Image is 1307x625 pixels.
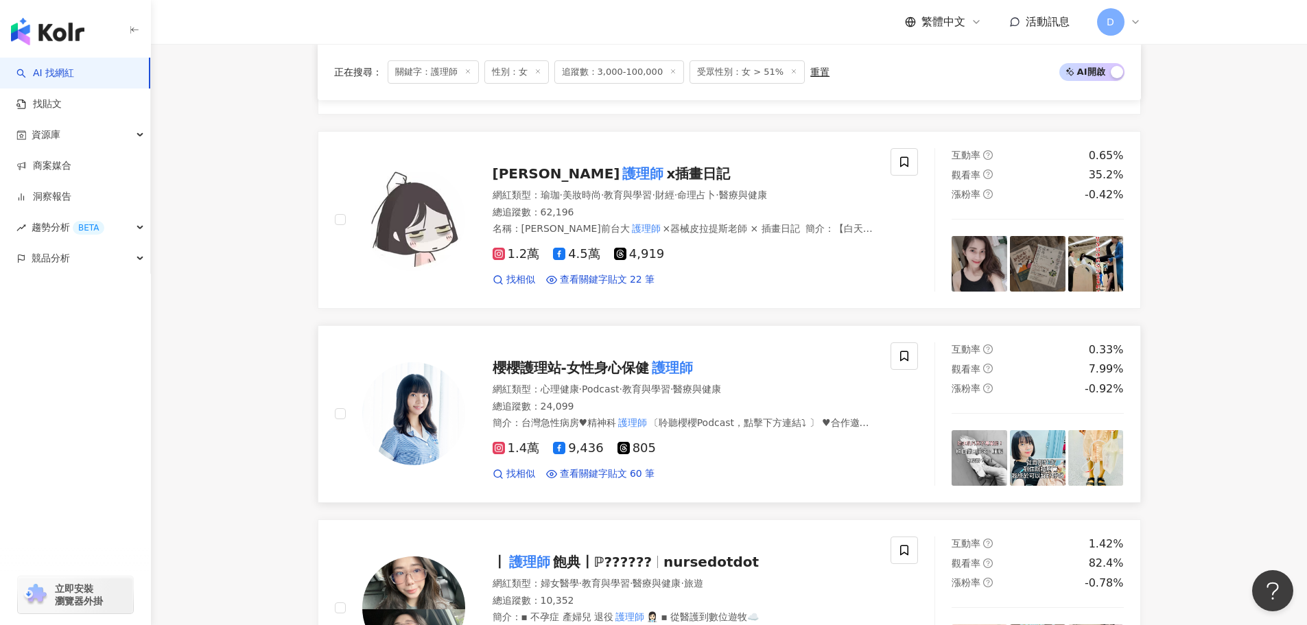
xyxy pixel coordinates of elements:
span: 👩🏻‍⚕️ ▪︎ 從醫護到數位遊牧☁️ [646,611,759,622]
span: · [619,384,622,394]
div: -0.42% [1085,187,1124,202]
a: 查看關鍵字貼文 22 筆 [546,273,655,287]
span: 台灣急性病房♥精神科 [521,417,617,428]
span: 查看關鍵字貼文 60 筆 [560,467,655,481]
div: 0.33% [1089,342,1124,357]
span: 1.4萬 [493,441,540,456]
div: 82.4% [1089,556,1124,571]
img: post-image [1010,430,1065,486]
span: 9,436 [553,441,604,456]
span: · [652,189,655,200]
span: 找相似 [506,273,535,287]
div: 35.2% [1089,167,1124,182]
span: 命理占卜 [677,189,716,200]
span: question-circle [983,344,993,354]
div: 總追蹤數 ： 24,099 [493,400,875,414]
div: 1.42% [1089,536,1124,552]
span: 競品分析 [32,243,70,274]
span: question-circle [983,539,993,548]
div: 7.99% [1089,362,1124,377]
span: 〡 [493,554,506,570]
span: 醫療與健康 [633,578,681,589]
span: 關鍵字：護理師 [388,60,479,84]
span: · [579,384,582,394]
span: 性別：女 [484,60,549,84]
img: logo [11,18,84,45]
mark: 護理師 [649,357,696,379]
div: 重置 [810,67,829,78]
span: 美妝時尚 [563,189,601,200]
span: · [674,189,677,200]
span: 漲粉率 [952,383,980,394]
span: · [670,384,673,394]
span: · [681,578,683,589]
div: -0.78% [1085,576,1124,591]
span: 觀看率 [952,364,980,375]
div: 總追蹤數 ： 10,352 [493,594,875,608]
mark: 護理師 [616,415,649,430]
span: · [579,578,582,589]
span: · [560,189,563,200]
span: question-circle [983,578,993,587]
span: 〔聆聽櫻櫻Podcast，點擊下方連結⤵ 〕 ♥合作邀約 → [EMAIL_ADDRESS][DOMAIN_NAME] — 謝謝來到這裡，讓我們一起看見生命溫度 即使生病，也值得被理解 [493,417,873,455]
span: 漲粉率 [952,189,980,200]
mark: 護理師 [620,163,666,185]
span: 立即安裝 瀏覽器外掛 [55,582,103,607]
span: 資源庫 [32,119,60,150]
img: chrome extension [22,584,49,606]
span: 4,919 [614,247,665,261]
span: Podcast [582,384,619,394]
mark: 護理師 [531,235,564,250]
span: 查看關鍵字貼文 22 筆 [560,273,655,287]
span: 互動率 [952,538,980,549]
span: x插畫日記 [666,165,730,182]
div: BETA [73,221,104,235]
div: 網紅類型 ： [493,189,875,202]
span: 醫療與健康 [673,384,721,394]
span: 觀看率 [952,169,980,180]
mark: 護理師 [613,609,646,624]
span: 觀看率 [952,558,980,569]
a: KOL Avatar[PERSON_NAME]護理師x插畫日記網紅類型：瑜珈·美妝時尚·教育與學習·財經·命理占卜·醫療與健康總追蹤數：62,196名稱：[PERSON_NAME]前台大護理師×... [318,131,1141,309]
span: 活動訊息 [1026,15,1070,28]
span: ▪︎ 不孕症 產婦兒 退役 [521,611,614,622]
div: 網紅類型 ： [493,577,875,591]
img: post-image [952,236,1007,292]
a: 找貼文 [16,97,62,111]
mark: 護理師 [506,551,553,573]
span: 互動率 [952,150,980,161]
div: -0.92% [1085,381,1124,397]
iframe: Help Scout Beacon - Open [1252,570,1293,611]
span: 1.2萬 [493,247,540,261]
a: 查看關鍵字貼文 60 筆 [546,467,655,481]
span: 飽典〡ℙ?????? [553,554,652,570]
span: 漲粉率 [952,577,980,588]
span: · [716,189,718,200]
a: 洞察報告 [16,190,71,204]
span: question-circle [983,150,993,160]
mark: 護理師 [630,221,663,236]
a: 找相似 [493,467,535,481]
div: 總追蹤數 ： 62,196 [493,206,875,220]
span: ×器械皮拉提斯老師 × 插畫日記 [662,223,799,234]
a: chrome extension立即安裝 瀏覽器外掛 [18,576,133,613]
span: 4.5萬 [553,247,600,261]
span: 找相似 [506,467,535,481]
span: 教育與學習 [622,384,670,394]
span: D [1107,14,1114,30]
span: 櫻櫻護理站-女性身心保健 [493,359,649,376]
span: question-circle [983,169,993,179]
span: question-circle [983,384,993,393]
img: post-image [1010,236,1065,292]
img: post-image [1068,236,1124,292]
span: 財經 [655,189,674,200]
span: 瑜珈 [541,189,560,200]
span: 趨勢分析 [32,212,104,243]
span: 簡介 ： [493,609,760,624]
span: question-circle [983,364,993,373]
span: 互動率 [952,344,980,355]
span: 教育與學習 [582,578,630,589]
span: nursedotdot [663,554,759,570]
span: 醫療與健康 [719,189,767,200]
div: 0.65% [1089,148,1124,163]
